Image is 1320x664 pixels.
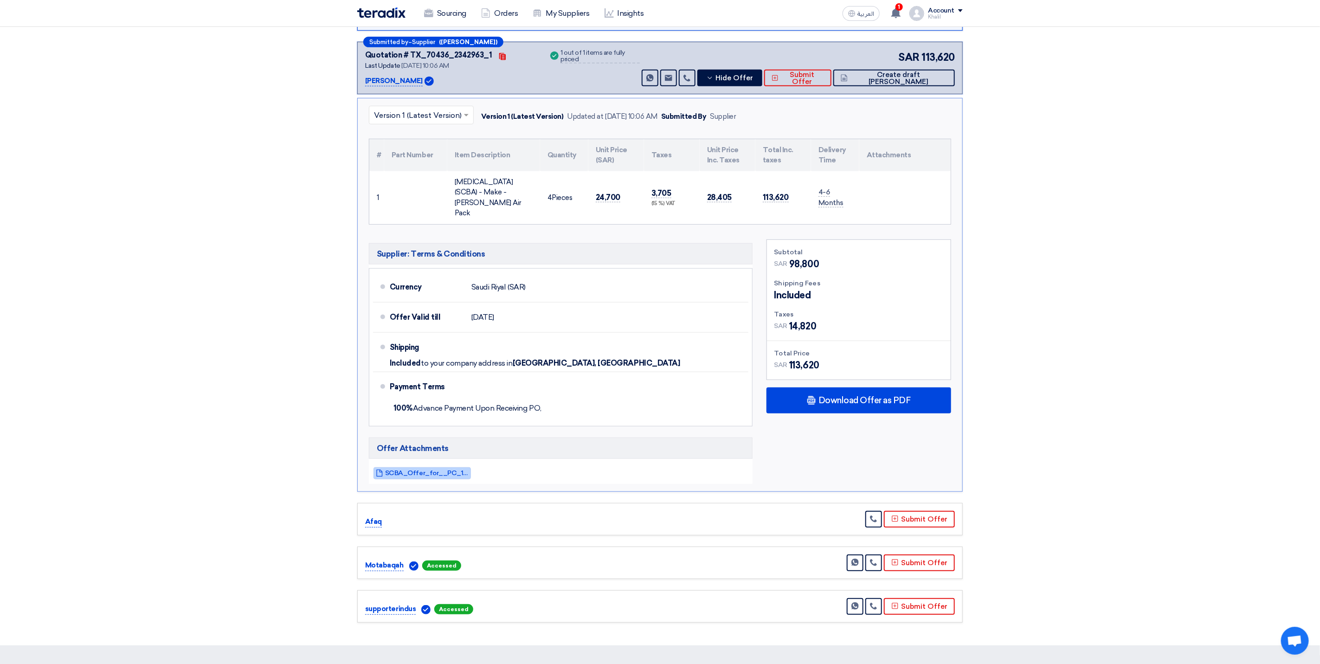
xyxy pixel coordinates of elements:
[409,561,419,571] img: Verified Account
[412,39,435,45] span: Supplier
[439,39,497,45] b: ([PERSON_NAME])
[474,3,525,24] a: Orders
[547,193,552,202] span: 4
[365,76,423,87] p: [PERSON_NAME]
[421,605,431,614] img: Verified Account
[373,467,471,479] a: SCBA_Offer_for__PC_1756364476171.pdf
[833,70,955,86] button: Create draft [PERSON_NAME]
[774,348,943,358] div: Total Price
[811,139,859,171] th: Delivery Time
[789,319,816,333] span: 14,820
[365,62,400,70] span: Last Update
[928,14,963,19] div: Khalil
[859,139,951,171] th: Attachments
[850,71,947,85] span: Create draft [PERSON_NAME]
[390,276,464,298] div: Currency
[369,171,384,224] td: 1
[597,3,651,24] a: Insights
[393,404,541,413] span: Advance Payment Upon Receiving PO,
[710,111,736,122] div: Supplier
[560,50,639,64] div: 1 out of 1 items are fully priced
[755,139,811,171] th: Total Inc. taxes
[369,39,408,45] span: Submitted by
[540,139,588,171] th: Quantity
[471,313,494,322] span: [DATE]
[365,516,382,528] p: Afaq
[390,306,464,329] div: Offer Valid till
[651,200,692,208] div: (15 %) VAT
[365,50,492,61] div: Quotation # TX_70436_2342963_1
[644,139,700,171] th: Taxes
[774,278,943,288] div: Shipping Fees
[774,288,811,302] span: Included
[707,193,732,202] span: 28,405
[928,7,954,15] div: Account
[567,111,658,122] div: Updated at [DATE] 10:06 AM
[369,139,384,171] th: #
[525,3,597,24] a: My Suppliers
[588,139,644,171] th: Unit Price (SAR)
[774,360,788,370] span: SAR
[596,193,620,202] span: 24,700
[1281,627,1309,655] a: Open chat
[390,376,737,398] div: Payment Terms
[421,359,513,368] span: to your company address in
[385,470,469,477] span: SCBA_Offer_for__PC_1756364476171.pdf
[884,511,955,528] button: Submit Offer
[369,438,753,459] h5: Offer Attachments
[471,278,526,296] div: Saudi Riyal (SAR)
[365,560,404,571] p: Motabaqah
[434,604,473,614] span: Accessed
[774,247,943,257] div: Subtotal
[774,309,943,319] div: Taxes
[789,358,819,372] span: 113,620
[513,359,680,368] span: [GEOGRAPHIC_DATA], [GEOGRAPHIC_DATA]
[401,62,449,70] span: [DATE] 10:06 AM
[843,6,880,21] button: العربية
[390,359,421,368] span: Included
[764,70,831,86] button: Submit Offer
[540,171,588,224] td: Pieces
[857,11,874,17] span: العربية
[884,554,955,571] button: Submit Offer
[884,598,955,615] button: Submit Offer
[781,71,824,85] span: Submit Offer
[422,561,461,571] span: Accessed
[363,37,503,47] div: –
[661,111,706,122] div: Submitted By
[651,188,671,198] span: 3,705
[763,193,789,202] span: 113,620
[447,139,540,171] th: Item Description
[818,396,911,405] span: Download Offer as PDF
[697,70,762,86] button: Hide Offer
[789,257,819,271] span: 98,800
[921,50,955,65] span: 113,620
[393,404,413,413] strong: 100%
[365,604,416,615] p: supporterindus
[774,321,788,331] span: SAR
[384,139,447,171] th: Part Number
[425,77,434,86] img: Verified Account
[481,111,564,122] div: Version 1 (Latest Version)
[417,3,474,24] a: Sourcing
[700,139,755,171] th: Unit Price Inc. Taxes
[909,6,924,21] img: profile_test.png
[390,336,464,359] div: Shipping
[774,259,788,269] span: SAR
[716,75,753,82] span: Hide Offer
[895,3,903,11] span: 1
[369,243,753,264] h5: Supplier: Terms & Conditions
[899,50,920,65] span: SAR
[455,177,533,219] div: [MEDICAL_DATA] (SCBA) - Make -[PERSON_NAME] Air Pack
[818,188,844,207] span: 4-6 Months
[357,7,406,18] img: Teradix logo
